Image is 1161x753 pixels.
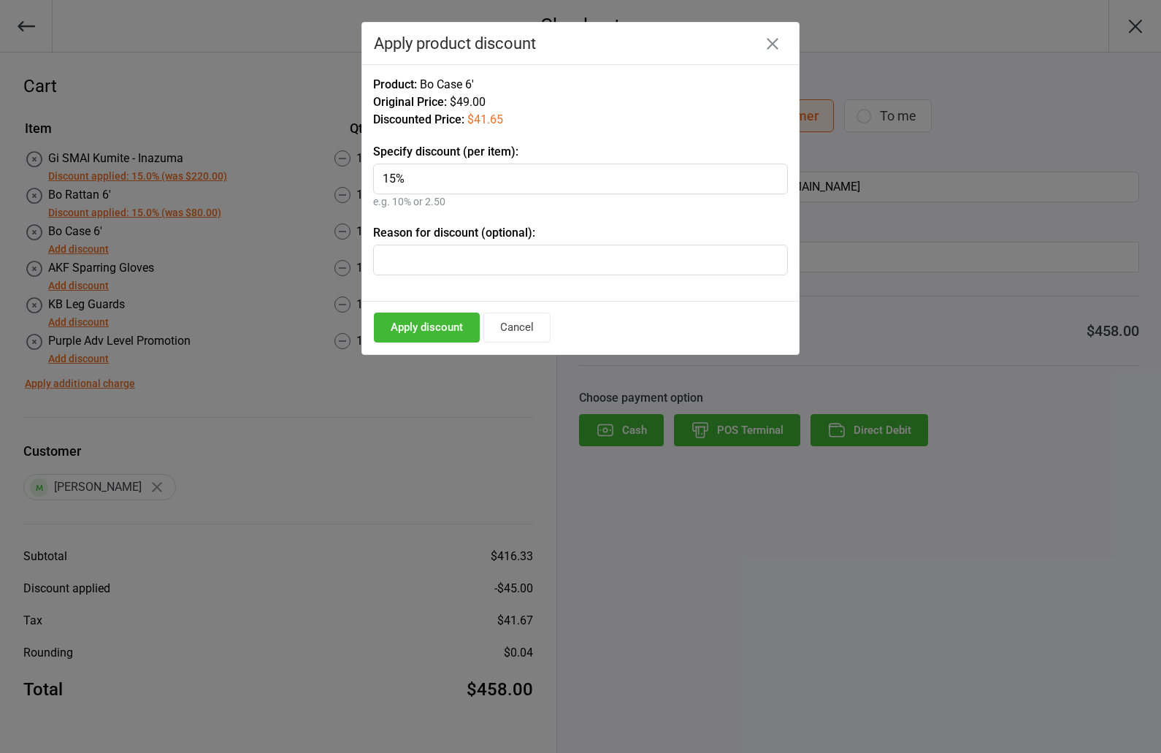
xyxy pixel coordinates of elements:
[374,313,480,343] button: Apply discount
[373,112,464,126] span: Discounted Price:
[374,34,787,53] div: Apply product discount
[467,112,503,126] span: $41.65
[373,93,788,111] div: $49.00
[373,194,788,210] div: e.g. 10% or 2.50
[373,143,788,161] label: Specify discount (per item):
[373,76,788,93] div: Bo Case 6'
[373,95,447,109] span: Original Price:
[483,313,551,343] button: Cancel
[373,77,417,91] span: Product:
[373,224,788,242] label: Reason for discount (optional):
